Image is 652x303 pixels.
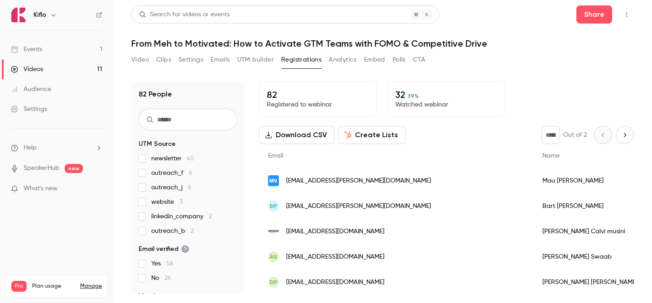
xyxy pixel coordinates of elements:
[151,168,192,178] span: outreach_f
[268,153,283,159] span: Email
[286,176,431,186] span: [EMAIL_ADDRESS][PERSON_NAME][DOMAIN_NAME]
[11,65,43,74] div: Videos
[329,53,357,67] button: Analytics
[191,228,194,234] span: 2
[91,185,102,193] iframe: Noticeable Trigger
[151,197,182,207] span: website
[619,7,634,22] button: Top Bar Actions
[286,278,384,287] span: [EMAIL_ADDRESS][DOMAIN_NAME]
[281,53,321,67] button: Registrations
[151,154,194,163] span: newsletter
[131,38,634,49] h1: From Meh to Motivated: How to Activate GTM Teams with FOMO & Competitive Drive
[65,164,83,173] span: new
[151,226,194,236] span: outreach_b
[286,252,384,262] span: [EMAIL_ADDRESS][DOMAIN_NAME]
[164,275,171,281] span: 26
[407,93,419,99] span: 39 %
[270,202,277,210] span: BP
[413,53,425,67] button: CTA
[139,10,230,19] div: Search for videos or events
[34,10,46,19] h6: Kiflo
[156,53,171,67] button: Clips
[189,170,192,176] span: 6
[80,283,102,290] a: Manage
[338,126,406,144] button: Create Lists
[24,164,59,173] a: SpeakerHub
[395,89,498,100] p: 32
[286,202,431,211] span: [EMAIL_ADDRESS][PERSON_NAME][DOMAIN_NAME]
[11,281,27,292] span: Pro
[187,155,194,162] span: 45
[139,245,189,254] span: Email verified
[24,184,58,193] span: What's new
[267,100,369,109] p: Registered to webinar
[151,183,192,192] span: outreach_j
[364,53,385,67] button: Embed
[11,45,42,54] div: Events
[166,260,173,267] span: 56
[151,274,171,283] span: No
[237,53,274,67] button: UTM builder
[211,53,230,67] button: Emails
[616,126,634,144] button: Next page
[576,5,612,24] button: Share
[24,143,37,153] span: Help
[542,153,560,159] span: Name
[139,292,180,301] span: Member type
[268,175,279,186] img: multiverse.io
[11,8,26,22] img: Kiflo
[151,212,212,221] span: linkedin_company
[209,213,212,220] span: 2
[151,259,173,268] span: Yes
[267,89,369,100] p: 82
[259,126,335,144] button: Download CSV
[131,53,149,67] button: Video
[139,139,176,149] span: UTM Source
[270,253,277,261] span: AS
[32,283,75,290] span: Plan usage
[139,89,172,100] h1: 82 People
[286,227,384,236] span: [EMAIL_ADDRESS][DOMAIN_NAME]
[563,130,587,139] p: Out of 2
[270,278,278,286] span: DP
[268,230,279,233] img: amazon.it
[11,105,47,114] div: Settings
[179,199,182,205] span: 3
[395,100,498,109] p: Watched webinar
[178,53,203,67] button: Settings
[188,184,192,191] span: 6
[11,143,102,153] li: help-dropdown-opener
[11,85,51,94] div: Audience
[393,53,406,67] button: Polls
